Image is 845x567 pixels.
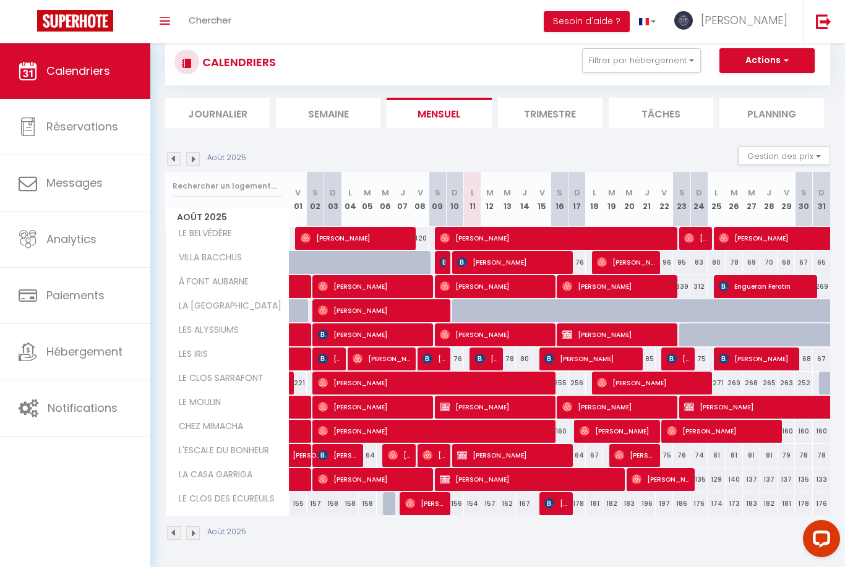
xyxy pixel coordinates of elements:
[795,420,812,443] div: 160
[748,187,755,198] abbr: M
[475,347,498,370] span: [PERSON_NAME]
[795,347,812,370] div: 68
[719,275,811,298] span: Engueran Ferotin
[429,172,446,227] th: 09
[499,347,516,370] div: 78
[582,48,701,73] button: Filtrer par hébergement
[471,187,474,198] abbr: L
[168,444,272,458] span: L'ESCALE DU BONHEUR
[165,98,270,128] li: Journalier
[418,187,423,198] abbr: V
[726,468,743,491] div: 140
[690,172,708,227] th: 24
[813,468,830,491] div: 133
[37,10,113,32] img: Super Booking
[574,187,580,198] abbr: D
[674,11,693,30] img: ...
[290,172,307,227] th: 01
[348,187,352,198] abbr: L
[813,492,830,515] div: 176
[656,444,673,467] div: 75
[382,187,389,198] abbr: M
[318,371,549,394] span: [PERSON_NAME]
[318,275,427,298] span: [PERSON_NAME]
[173,175,282,197] input: Rechercher un logement...
[295,187,301,198] abbr: V
[743,492,760,515] div: 183
[766,187,771,198] abbr: J
[731,187,738,198] abbr: M
[568,492,586,515] div: 178
[690,275,708,298] div: 312
[593,187,596,198] abbr: L
[290,444,307,467] a: [PERSON_NAME]
[318,323,427,346] span: [PERSON_NAME]
[614,443,654,467] span: [PERSON_NAME]
[726,492,743,515] div: 173
[638,172,656,227] th: 21
[708,468,725,491] div: 129
[673,172,690,227] th: 23
[440,323,549,346] span: [PERSON_NAME]
[440,275,549,298] span: [PERSON_NAME]
[690,492,708,515] div: 176
[533,172,551,227] th: 15
[726,251,743,274] div: 78
[405,492,445,515] span: [PERSON_NAME] Et
[690,444,708,467] div: 74
[464,492,481,515] div: 154
[498,98,603,128] li: Trimestre
[679,187,685,198] abbr: S
[318,299,445,322] span: [PERSON_NAME]
[568,251,586,274] div: 76
[760,492,778,515] div: 182
[168,468,255,482] span: LA CASA GARRIGA
[795,468,812,491] div: 135
[597,250,654,274] span: [PERSON_NAME]
[813,251,830,274] div: 65
[486,187,494,198] abbr: M
[435,187,440,198] abbr: S
[778,492,795,515] div: 181
[708,444,725,467] div: 81
[673,444,690,467] div: 76
[544,347,637,370] span: [PERSON_NAME]
[562,323,672,346] span: [PERSON_NAME]
[168,299,285,313] span: LA [GEOGRAPHIC_DATA]
[778,172,795,227] th: 29
[816,14,831,29] img: logout
[457,443,567,467] span: [PERSON_NAME]
[708,251,725,274] div: 80
[46,288,105,303] span: Paiements
[562,395,672,419] span: [PERSON_NAME]
[440,250,445,274] span: [PERSON_NAME]
[673,251,690,274] div: 95
[318,347,341,370] span: [PERSON_NAME]
[638,347,656,370] div: 85
[620,492,638,515] div: 183
[603,172,620,227] th: 19
[189,14,231,27] span: Chercher
[620,172,638,227] th: 20
[504,187,511,198] abbr: M
[632,467,689,491] span: [PERSON_NAME]
[168,492,278,506] span: LE CLOS DES ECUREUILS
[690,468,708,491] div: 135
[813,420,830,443] div: 160
[603,492,620,515] div: 182
[813,172,830,227] th: 31
[166,208,289,226] span: Août 2025
[667,419,776,443] span: [PERSON_NAME]
[400,187,405,198] abbr: J
[743,172,760,227] th: 27
[562,275,672,298] span: [PERSON_NAME]
[341,172,359,227] th: 04
[667,347,690,370] span: [PERSON_NAME]
[795,251,812,274] div: 67
[586,492,603,515] div: 181
[726,444,743,467] div: 81
[673,275,690,298] div: 339
[784,187,789,198] abbr: V
[324,172,341,227] th: 03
